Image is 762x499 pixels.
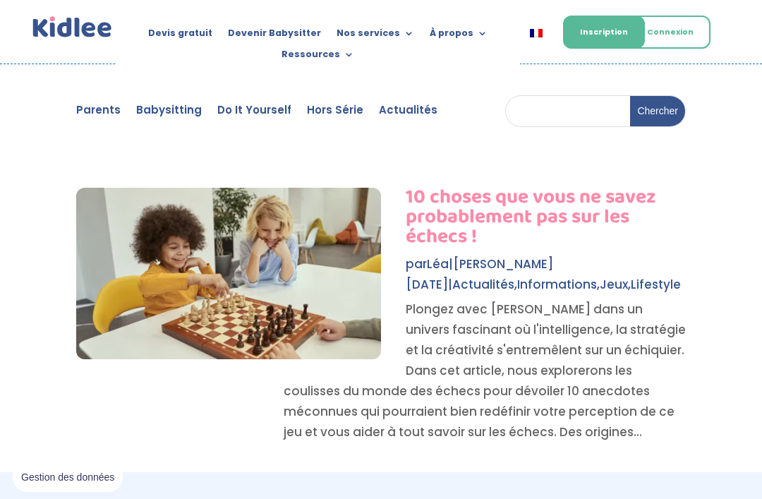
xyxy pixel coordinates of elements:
[630,96,685,126] input: Chercher
[76,105,121,121] a: Parents
[631,276,681,293] a: Lifestyle
[76,254,686,295] p: par | | , , ,
[13,463,123,493] button: Gestion des données
[284,299,686,442] p: Plongez avec [PERSON_NAME] dans un univers fascinant où l'intelligence, la stratégie et la créati...
[307,105,363,121] a: Hors Série
[600,276,628,293] a: Jeux
[217,105,291,121] a: Do It Yourself
[406,181,655,253] a: 10 choses que vous ne savez probablement pas sur les échecs !
[282,49,354,65] a: Ressources
[379,105,437,121] a: Actualités
[148,28,212,44] a: Devis gratuit
[406,255,553,293] span: [PERSON_NAME][DATE]
[563,16,645,49] a: Inscription
[427,255,449,272] a: Léa
[452,276,514,293] a: Actualités
[21,471,114,484] span: Gestion des données
[30,14,114,40] img: logo_kidlee_bleu
[30,14,114,40] a: Kidlee Logo
[517,276,597,293] a: Informations
[630,16,710,49] a: Connexion
[76,188,381,359] img: 10 choses que vous ne savez probablement pas sur les échecs !
[430,28,488,44] a: À propos
[228,28,321,44] a: Devenir Babysitter
[530,29,543,37] img: Français
[337,28,414,44] a: Nos services
[136,105,202,121] a: Babysitting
